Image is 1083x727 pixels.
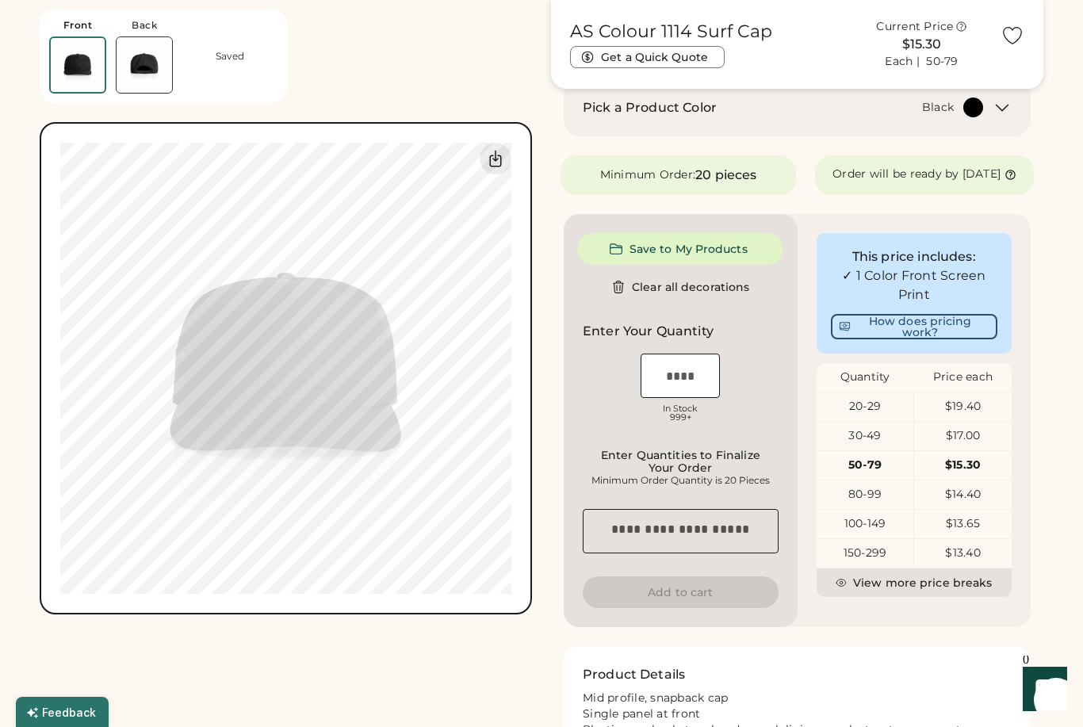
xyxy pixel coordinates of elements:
div: Each | 50-79 [885,54,958,70]
iframe: Front Chat [1008,656,1076,724]
div: Quantity [817,369,914,385]
h2: Pick a Product Color [583,98,717,117]
h1: AS Colour 1114 Surf Cap [570,21,772,43]
div: Front [63,19,93,32]
div: 50-79 [817,457,914,473]
div: Black [922,100,954,116]
button: How does pricing work? [831,314,998,339]
div: In Stock 999+ [641,404,720,422]
div: [DATE] [962,166,1001,182]
div: Minimum Order Quantity is 20 Pieces [587,474,774,487]
img: AS Colour 1114 Black Front Thumbnail [51,38,105,92]
div: $13.40 [914,545,1012,561]
button: Save to My Products [577,233,783,265]
div: 30-49 [817,428,914,444]
div: This price includes: [831,247,998,266]
button: Add to cart [583,576,779,608]
div: Order will be ready by [832,166,959,182]
div: $14.40 [914,487,1012,503]
div: $15.30 [852,35,991,54]
div: Price each [914,369,1012,385]
div: 150-299 [817,545,914,561]
div: Back [132,19,157,32]
div: Download Front Mockup [480,143,511,174]
div: Saved [216,50,244,63]
div: $15.30 [914,457,1012,473]
button: View more price breaks [817,568,1012,597]
button: Clear all decorations [577,271,783,303]
div: $19.40 [914,399,1012,415]
div: Enter Quantities to Finalize Your Order [587,449,774,474]
div: ✓ 1 Color Front Screen Print [831,266,998,304]
div: 20-29 [817,399,914,415]
div: Current Price [876,19,953,35]
div: 100-149 [817,516,914,532]
div: 80-99 [817,487,914,503]
div: Minimum Order: [600,167,696,183]
button: Get a Quick Quote [570,46,725,68]
div: $13.65 [914,516,1012,532]
div: $17.00 [914,428,1012,444]
h2: Enter Your Quantity [583,322,714,341]
img: AS Colour 1114 Black Back Thumbnail [117,37,172,93]
h2: Product Details [583,665,685,684]
div: 20 pieces [695,166,756,185]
